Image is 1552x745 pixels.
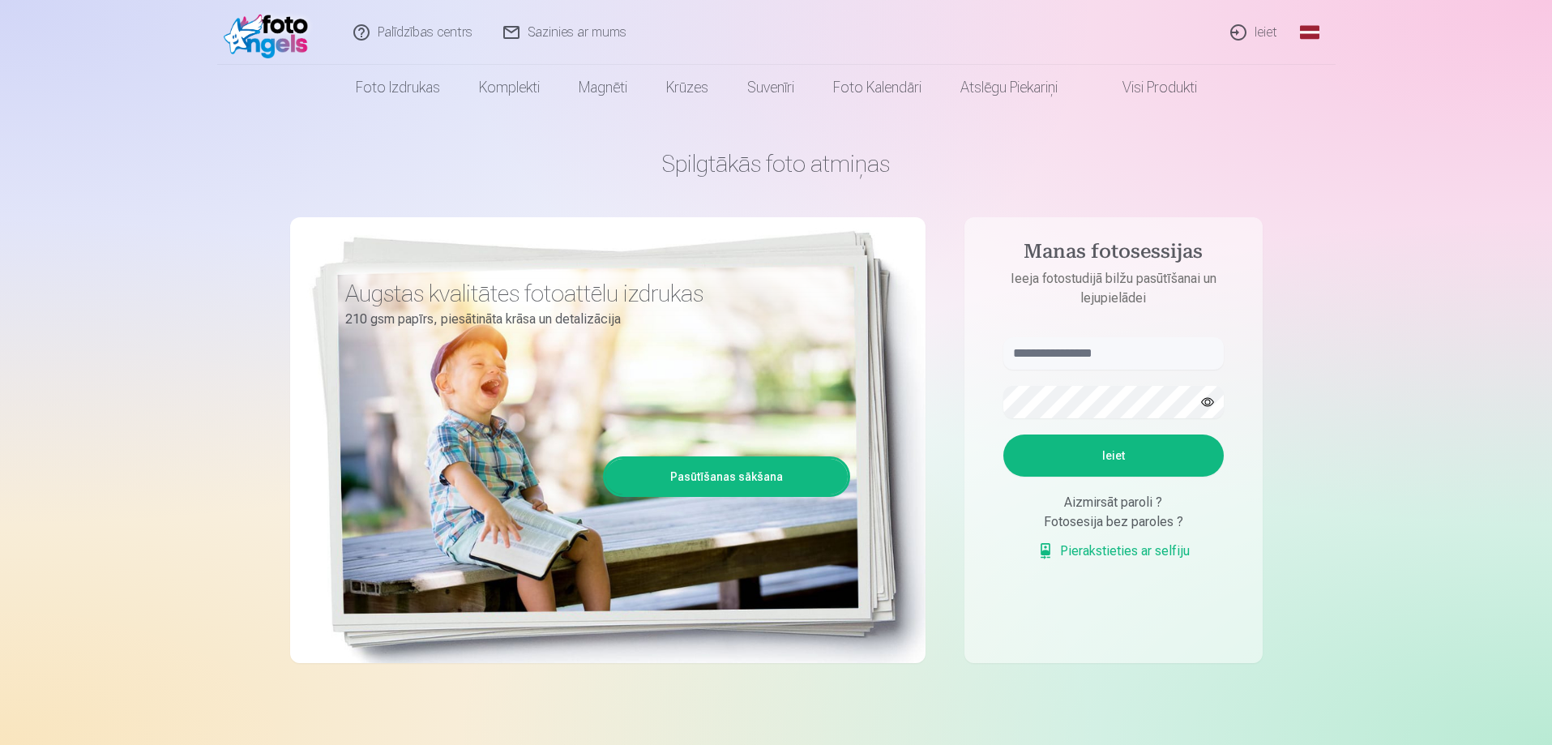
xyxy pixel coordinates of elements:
a: Suvenīri [728,65,814,110]
a: Pierakstieties ar selfiju [1037,542,1190,561]
a: Pasūtīšanas sākšana [605,459,848,495]
a: Komplekti [460,65,559,110]
div: Aizmirsāt paroli ? [1003,493,1224,512]
a: Krūzes [647,65,728,110]
h3: Augstas kvalitātes fotoattēlu izdrukas [345,279,838,308]
img: /fa1 [224,6,317,58]
button: Ieiet [1003,435,1224,477]
a: Foto izdrukas [336,65,460,110]
a: Foto kalendāri [814,65,941,110]
h4: Manas fotosessijas [987,240,1240,269]
a: Atslēgu piekariņi [941,65,1077,110]
a: Visi produkti [1077,65,1216,110]
a: Magnēti [559,65,647,110]
p: Ieeja fotostudijā bilžu pasūtīšanai un lejupielādei [987,269,1240,308]
p: 210 gsm papīrs, piesātināta krāsa un detalizācija [345,308,838,331]
h1: Spilgtākās foto atmiņas [290,149,1263,178]
div: Fotosesija bez paroles ? [1003,512,1224,532]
